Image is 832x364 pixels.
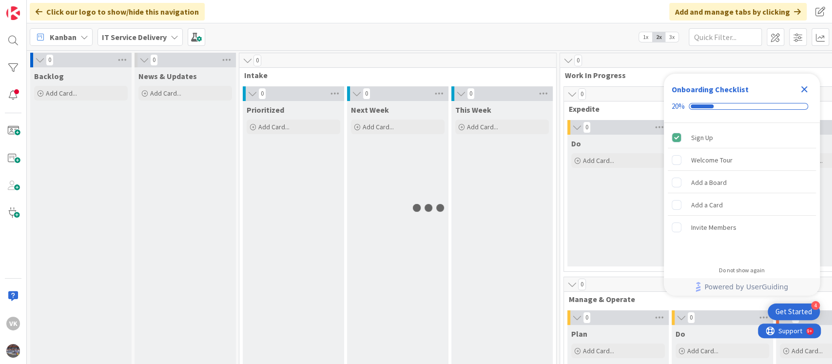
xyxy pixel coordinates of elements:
[687,312,695,324] span: 0
[639,32,652,42] span: 1x
[689,28,762,46] input: Quick Filter...
[668,217,816,238] div: Invite Members is incomplete.
[664,74,820,296] div: Checklist Container
[691,154,733,166] div: Welcome Tour
[253,55,261,66] span: 0
[467,122,498,131] span: Add Card...
[583,312,591,324] span: 0
[796,81,812,97] div: Close Checklist
[351,105,389,115] span: Next Week
[664,123,820,260] div: Checklist items
[34,71,64,81] span: Backlog
[150,89,181,98] span: Add Card...
[672,102,812,111] div: Checklist progress: 20%
[455,105,491,115] span: This Week
[669,3,807,20] div: Add and manage tabs by clicking
[574,55,582,66] span: 0
[687,346,718,355] span: Add Card...
[583,346,614,355] span: Add Card...
[578,279,586,290] span: 0
[664,278,820,296] div: Footer
[672,102,685,111] div: 20%
[258,122,290,131] span: Add Card...
[363,122,394,131] span: Add Card...
[704,281,788,293] span: Powered by UserGuiding
[50,31,77,43] span: Kanban
[768,303,820,320] div: Open Get Started checklist, remaining modules: 4
[691,177,727,188] div: Add a Board
[247,105,284,115] span: Prioritized
[102,32,167,42] b: IT Service Delivery
[811,301,820,310] div: 4
[775,307,812,317] div: Get Started
[20,1,44,13] span: Support
[30,3,205,20] div: Click our logo to show/hide this navigation
[6,6,20,20] img: Visit kanbanzone.com
[363,88,370,100] span: 0
[467,88,475,100] span: 0
[652,32,665,42] span: 2x
[46,89,77,98] span: Add Card...
[150,54,158,66] span: 0
[672,83,749,95] div: Onboarding Checklist
[578,88,586,100] span: 0
[6,344,20,358] img: avatar
[668,194,816,216] div: Add a Card is incomplete.
[6,317,20,330] div: VK
[691,222,736,233] div: Invite Members
[46,54,54,66] span: 0
[792,346,823,355] span: Add Card...
[676,329,685,339] span: Do
[668,172,816,193] div: Add a Board is incomplete.
[138,71,197,81] span: News & Updates
[571,139,581,148] span: Do
[571,329,587,339] span: Plan
[691,132,713,143] div: Sign Up
[669,278,815,296] a: Powered by UserGuiding
[49,4,54,12] div: 9+
[719,266,765,274] div: Do not show again
[244,70,544,80] span: Intake
[668,149,816,171] div: Welcome Tour is incomplete.
[668,127,816,148] div: Sign Up is complete.
[258,88,266,100] span: 0
[665,32,678,42] span: 3x
[583,121,591,133] span: 0
[691,199,723,211] div: Add a Card
[583,156,614,165] span: Add Card...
